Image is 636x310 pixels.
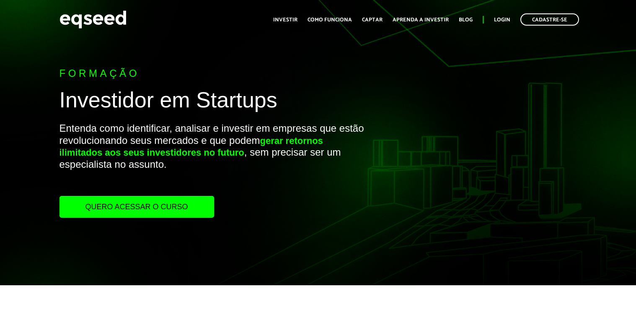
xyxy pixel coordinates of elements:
[494,17,510,23] a: Login
[308,17,352,23] a: Como funciona
[393,17,449,23] a: Aprenda a investir
[362,17,383,23] a: Captar
[59,68,365,80] p: Formação
[59,8,127,31] img: EqSeed
[59,196,214,218] a: Quero acessar o curso
[459,17,473,23] a: Blog
[59,122,365,196] p: Entenda como identificar, analisar e investir em empresas que estão revolucionando seus mercados ...
[59,88,365,116] h1: Investidor em Startups
[273,17,297,23] a: Investir
[520,13,579,26] a: Cadastre-se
